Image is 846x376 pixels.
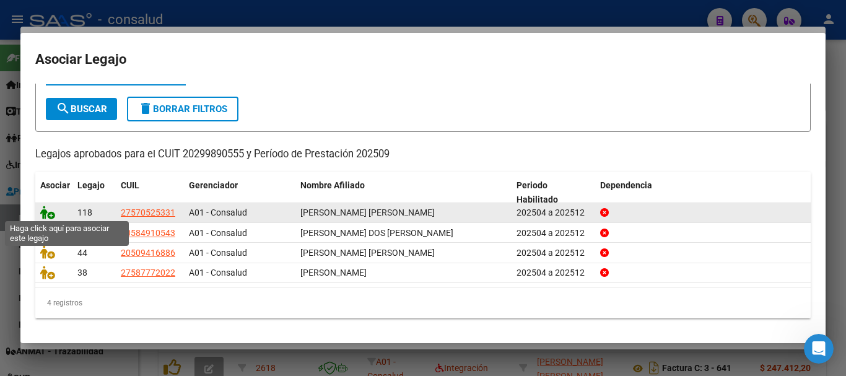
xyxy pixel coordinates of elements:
[300,180,365,190] span: Nombre Afiliado
[10,171,238,199] div: Marlene dice…
[35,147,811,162] p: Legajos aprobados para el CUIT 20299890555 y Período de Prestación 202509
[116,172,184,213] datatable-header-cell: CUIL
[138,103,227,115] span: Borrar Filtros
[10,9,238,73] div: Soporte dice…
[19,281,29,291] button: Adjuntar un archivo
[10,73,203,161] div: Sino que un jefe o coordinador de área nos envie un mail a[EMAIL_ADDRESS][DOMAIN_NAME]solicitando...
[60,14,190,33] p: El equipo también puede ayudar
[79,281,89,291] button: Start recording
[121,180,139,190] span: CUIL
[184,172,295,213] datatable-header-cell: Gerenciador
[189,180,238,190] span: Gerenciador
[93,199,238,227] div: muchas gracias muy amable
[121,248,175,258] span: 20509416886
[300,208,435,217] span: MORINIGO ADABELLA ROSA
[189,268,247,278] span: A01 - Consalud
[56,103,107,115] span: Buscar
[11,255,237,276] textarea: Escribe un mensaje...
[517,206,590,220] div: 202504 a 202512
[35,172,72,213] datatable-header-cell: Asociar
[189,208,247,217] span: A01 - Consalud
[121,208,175,217] span: 27570525331
[107,178,228,191] div: ok hablo con el coordinador
[295,172,512,213] datatable-header-cell: Nombre Afiliado
[35,9,55,29] img: Profile image for Fin
[600,180,652,190] span: Dependencia
[300,248,435,258] span: PIRIZ VEGA THIAN EZEQUIEL
[56,101,71,116] mat-icon: search
[60,5,75,14] h1: Fin
[46,98,117,120] button: Buscar
[212,276,232,296] button: Enviar un mensaje…
[300,268,367,278] span: GONZALEZ ARAMI AYTANA
[77,248,87,258] span: 44
[194,7,217,31] button: Inicio
[20,243,193,268] div: Perfecto quedamos a la espera del mail de referencia
[189,248,247,258] span: A01 - Consalud
[517,180,558,204] span: Periodo Habilitado
[517,246,590,260] div: 202504 a 202512
[103,207,228,219] div: muchas gracias muy amable
[138,101,153,116] mat-icon: delete
[595,172,811,213] datatable-header-cell: Dependencia
[189,228,247,238] span: A01 - Consalud
[59,281,69,291] button: Selector de gif
[35,287,811,318] div: 4 registros
[72,172,116,213] datatable-header-cell: Legajo
[121,228,175,238] span: 20584910543
[8,7,32,31] button: go back
[10,199,238,237] div: Marlene dice…
[77,228,92,238] span: 100
[20,81,193,154] div: Sino que un jefe o coordinador de área nos envie un mail a solicitando se lo otorguemos a Ud a fi...
[300,228,453,238] span: GALARZA DOS SANTOS MATEO ELIAN
[10,236,203,275] div: Perfecto quedamos a la espera del mail de referencia
[35,48,811,71] h2: Asociar Legajo
[121,268,175,278] span: 27587772022
[517,226,590,240] div: 202504 a 202512
[20,16,193,64] div: Ud misma no puede darse el permiso. ¿[PERSON_NAME] que es el único usuario que lo tiene no le per...
[512,172,595,213] datatable-header-cell: Periodo Habilitado
[40,180,70,190] span: Asociar
[127,97,238,121] button: Borrar Filtros
[10,236,238,276] div: Soporte dice…
[517,266,590,280] div: 202504 a 202512
[77,208,92,217] span: 118
[10,73,238,171] div: Soporte dice…
[77,268,87,278] span: 38
[217,7,240,30] div: Cerrar
[77,180,105,190] span: Legajo
[10,9,203,72] div: Ud misma no puede darse el permiso. ¿[PERSON_NAME] que es el único usuario que lo tiene no le per...
[97,171,238,198] div: ok hablo con el coordinador
[804,334,834,364] iframe: Intercom live chat
[39,281,49,291] button: Selector de emoji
